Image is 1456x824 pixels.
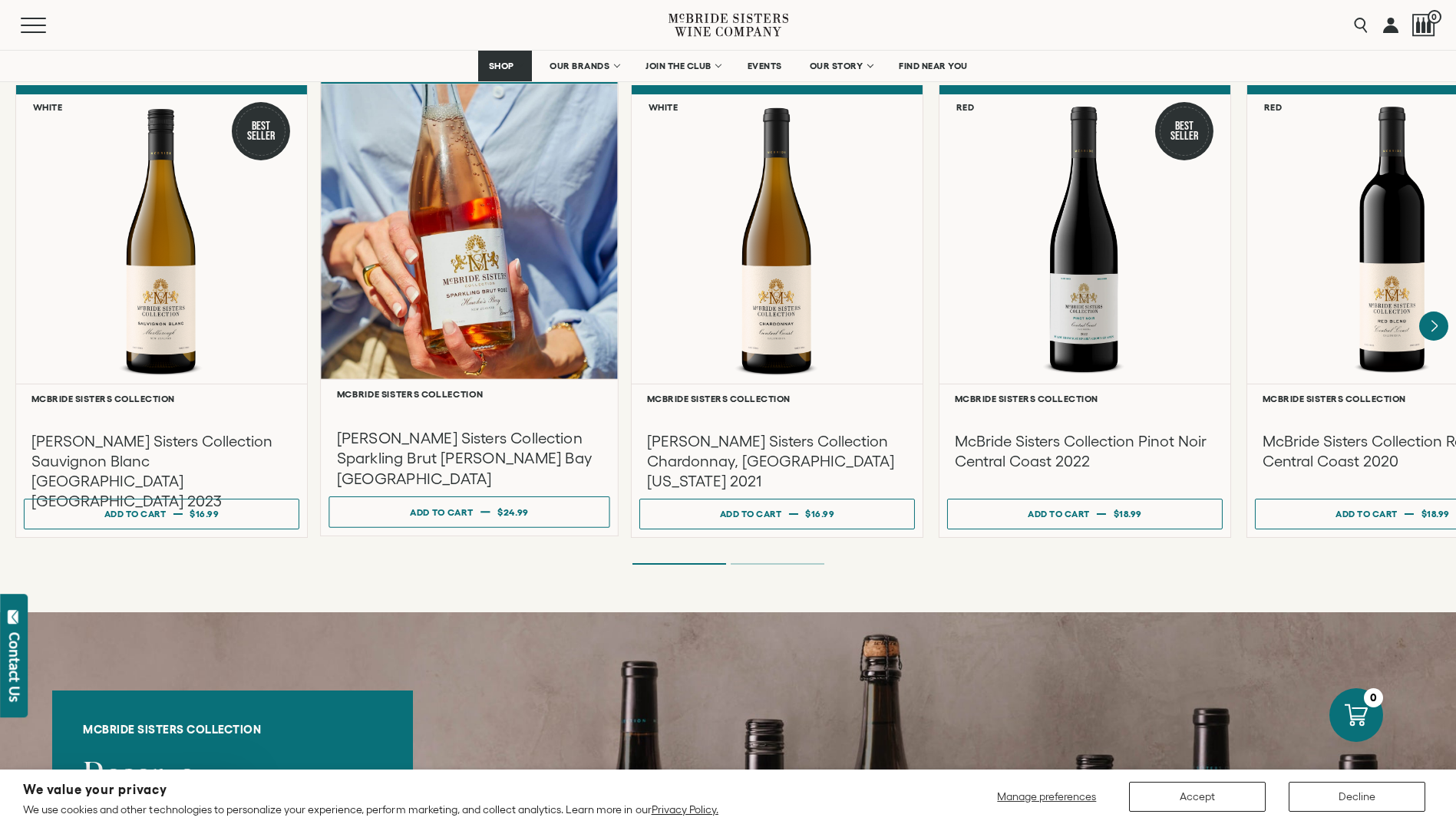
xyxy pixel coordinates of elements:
[805,509,834,519] span: $16.99
[23,783,718,796] h2: We value your privacy
[329,496,609,528] button: Add to cart $24.99
[1028,503,1090,525] div: Add to cart
[720,503,782,525] div: Add to cart
[889,51,978,81] a: FIND NEAR YOU
[1289,782,1425,812] button: Decline
[1114,509,1142,519] span: $18.99
[31,394,292,404] h6: McBride Sisters Collection
[639,499,915,529] button: Add to cart $16.99
[947,499,1223,529] button: Add to cart $18.99
[810,61,863,71] span: OUR STORY
[540,51,628,81] a: OUR BRANDS
[636,51,730,81] a: JOIN THE CLUB
[748,61,782,71] span: EVENTS
[955,431,1215,471] h3: McBride Sisters Collection Pinot Noir Central Coast 2022
[24,499,299,529] button: Add to cart $16.99
[15,85,308,538] a: White Best Seller McBride Sisters Collection SauvignonBlanc McBride Sisters Collection [PERSON_NA...
[645,61,711,71] span: JOIN THE CLUB
[104,503,167,525] div: Add to cart
[336,389,602,399] h6: McBride Sisters Collection
[478,51,532,81] a: SHOP
[632,563,726,565] li: Page dot 1
[320,74,619,536] a: McBride Sisters Collection [PERSON_NAME] Sisters Collection Sparkling Brut [PERSON_NAME] Bay [GEO...
[488,61,514,71] span: SHOP
[800,51,882,81] a: OUR STORY
[988,782,1106,812] button: Manage preferences
[1364,688,1383,707] div: 0
[955,394,1215,404] h6: McBride Sisters Collection
[33,102,63,112] h6: White
[647,394,907,404] h6: McBride Sisters Collection
[899,61,968,71] span: FIND NEAR YOU
[631,85,923,538] a: White McBride Sisters Collection Chardonnay, Central Coast California McBride Sisters Collection ...
[410,500,473,523] div: Add to cart
[83,723,382,737] h6: McBride Sisters Collection
[939,85,1231,538] a: Red Best Seller McBride Sisters Collection Central Coast Pinot Noir McBride Sisters Collection Mc...
[1264,102,1283,112] h6: Red
[1419,311,1448,341] button: Next
[336,427,602,489] h3: [PERSON_NAME] Sisters Collection Sparkling Brut [PERSON_NAME] Bay [GEOGRAPHIC_DATA]
[1335,503,1398,525] div: Add to cart
[738,51,792,81] a: EVENTS
[1421,509,1450,519] span: $18.99
[997,790,1096,803] span: Manage preferences
[1129,782,1266,812] button: Accept
[649,102,678,112] h6: White
[7,632,22,702] div: Contact Us
[550,61,609,71] span: OUR BRANDS
[652,803,718,816] a: Privacy Policy.
[31,431,292,511] h3: [PERSON_NAME] Sisters Collection Sauvignon Blanc [GEOGRAPHIC_DATA] [GEOGRAPHIC_DATA] 2023
[1428,10,1441,24] span: 0
[23,803,718,816] p: We use cookies and other technologies to personalize your experience, perform marketing, and coll...
[190,509,219,519] span: $16.99
[497,507,529,517] span: $24.99
[956,102,975,112] h6: Red
[21,18,76,33] button: Mobile Menu Trigger
[647,431,907,491] h3: [PERSON_NAME] Sisters Collection Chardonnay, [GEOGRAPHIC_DATA][US_STATE] 2021
[731,563,824,565] li: Page dot 2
